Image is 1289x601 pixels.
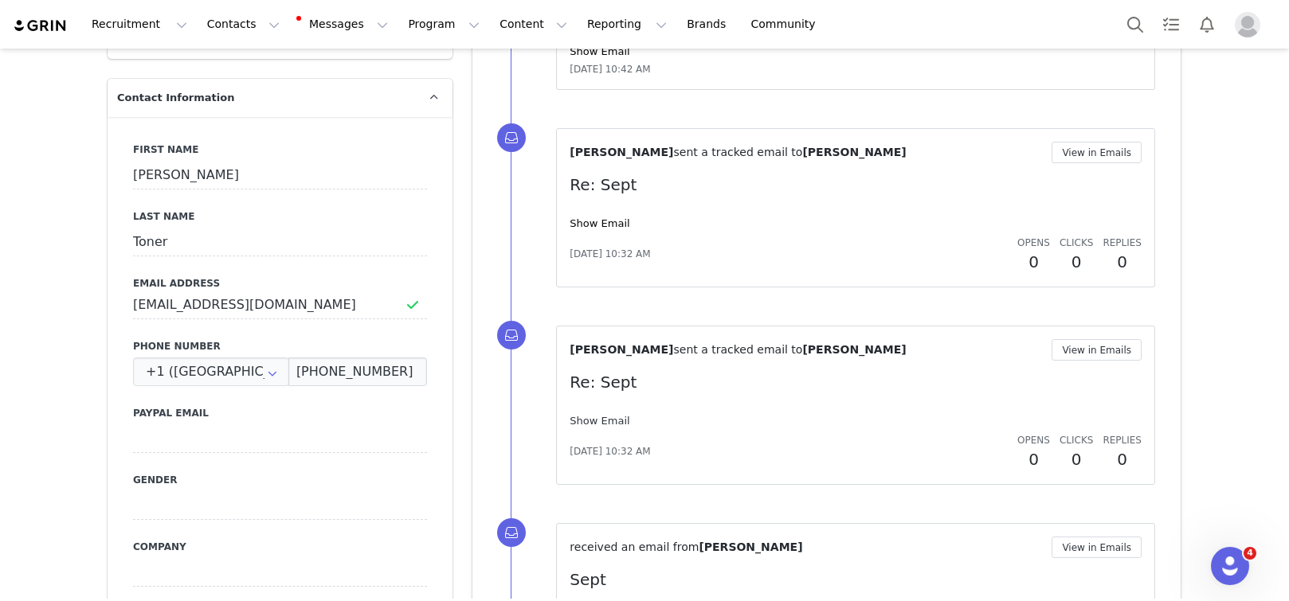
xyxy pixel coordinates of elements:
[82,6,197,42] button: Recruitment
[673,343,802,356] span: sent a tracked email to
[133,142,427,157] label: First Name
[6,6,543,72] body: Hi [PERSON_NAME], Thank you so much for working with Clean Simple Eats! Your payment of $68.59 ma...
[570,45,629,57] a: Show Email
[133,339,427,353] label: Phone Number
[1103,237,1142,248] span: Replies
[1154,6,1189,42] a: Tasks
[570,247,650,261] span: [DATE] 10:32 AM
[677,6,740,42] a: Brands
[1017,435,1050,446] span: Opens
[1060,435,1093,446] span: Clicks
[13,18,69,33] img: grin logo
[1103,447,1142,471] h2: 0
[1103,250,1142,274] h2: 0
[570,415,629,427] a: Show Email
[490,6,577,42] button: Content
[1244,547,1256,560] span: 4
[578,6,676,42] button: Reporting
[133,540,427,554] label: Company
[117,90,234,106] span: Contact Information
[133,473,427,487] label: Gender
[742,6,833,42] a: Community
[1017,447,1050,471] h2: 0
[1052,537,1142,558] button: View in Emails
[1235,12,1260,37] img: placeholder-profile.jpg
[802,146,906,158] span: [PERSON_NAME]
[1103,435,1142,446] span: Replies
[133,291,427,319] input: Email Address
[133,357,289,386] div: United States
[290,6,398,42] button: Messages
[570,370,1142,394] p: Re: Sept
[570,62,650,76] span: [DATE] 10:42 AM
[570,173,1142,197] p: Re: Sept
[1225,12,1276,37] button: Profile
[13,13,654,30] body: Rich Text Area. Press ALT-0 for help.
[570,146,673,158] span: [PERSON_NAME]
[802,343,906,356] span: [PERSON_NAME]
[1017,250,1050,274] h2: 0
[699,541,802,553] span: [PERSON_NAME]
[1052,142,1142,163] button: View in Emails
[570,343,673,356] span: [PERSON_NAME]
[398,6,489,42] button: Program
[673,146,802,158] span: sent a tracked email to
[570,541,699,553] span: received an email from
[288,357,427,386] input: (XXX) XXX-XXXX
[198,6,289,42] button: Contacts
[1211,547,1249,585] iframe: Intercom live chat
[1060,237,1093,248] span: Clicks
[570,444,650,459] span: [DATE] 10:32 AM
[133,276,427,291] label: Email Address
[133,357,289,386] input: Country
[1060,447,1093,471] h2: 0
[133,209,427,224] label: Last Name
[1118,6,1153,42] button: Search
[570,217,629,229] a: Show Email
[133,406,427,420] label: Paypal Email
[1189,6,1224,42] button: Notifications
[1052,339,1142,361] button: View in Emails
[570,568,1142,591] p: Sept
[1017,237,1050,248] span: Opens
[1060,250,1093,274] h2: 0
